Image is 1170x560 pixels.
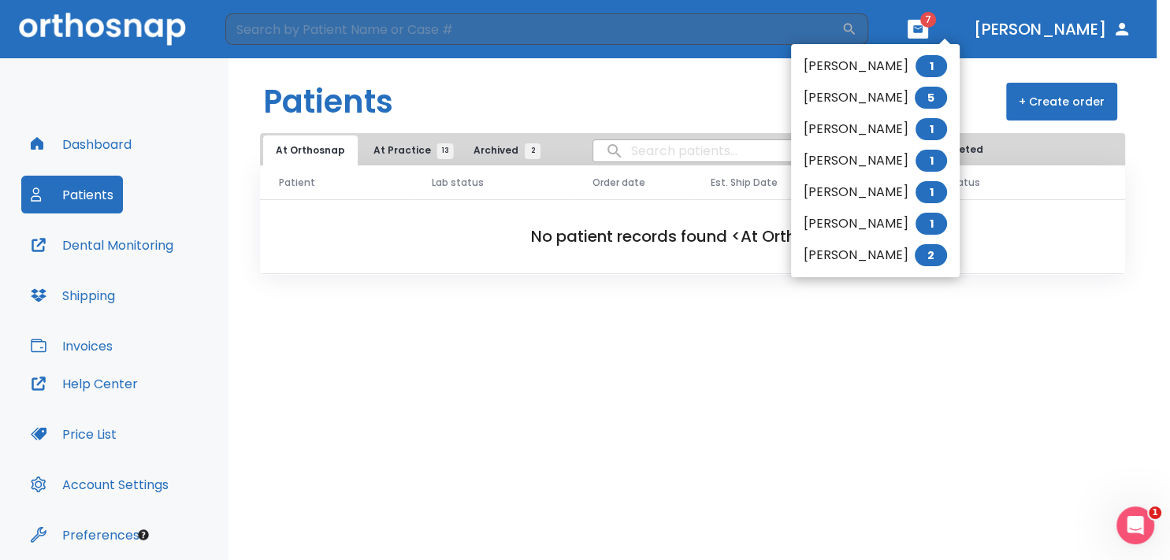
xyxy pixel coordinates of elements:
li: [PERSON_NAME] [791,145,960,176]
span: 1 [916,55,947,77]
li: [PERSON_NAME] [791,208,960,239]
span: 1 [916,181,947,203]
span: 2 [915,244,947,266]
span: 1 [1149,506,1161,519]
li: [PERSON_NAME] [791,82,960,113]
span: 1 [916,213,947,235]
span: 5 [915,87,947,109]
li: [PERSON_NAME] [791,113,960,145]
span: 1 [916,150,947,172]
li: [PERSON_NAME] [791,176,960,208]
span: 1 [916,118,947,140]
li: [PERSON_NAME] [791,50,960,82]
li: [PERSON_NAME] [791,239,960,271]
iframe: Intercom live chat [1116,506,1154,544]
